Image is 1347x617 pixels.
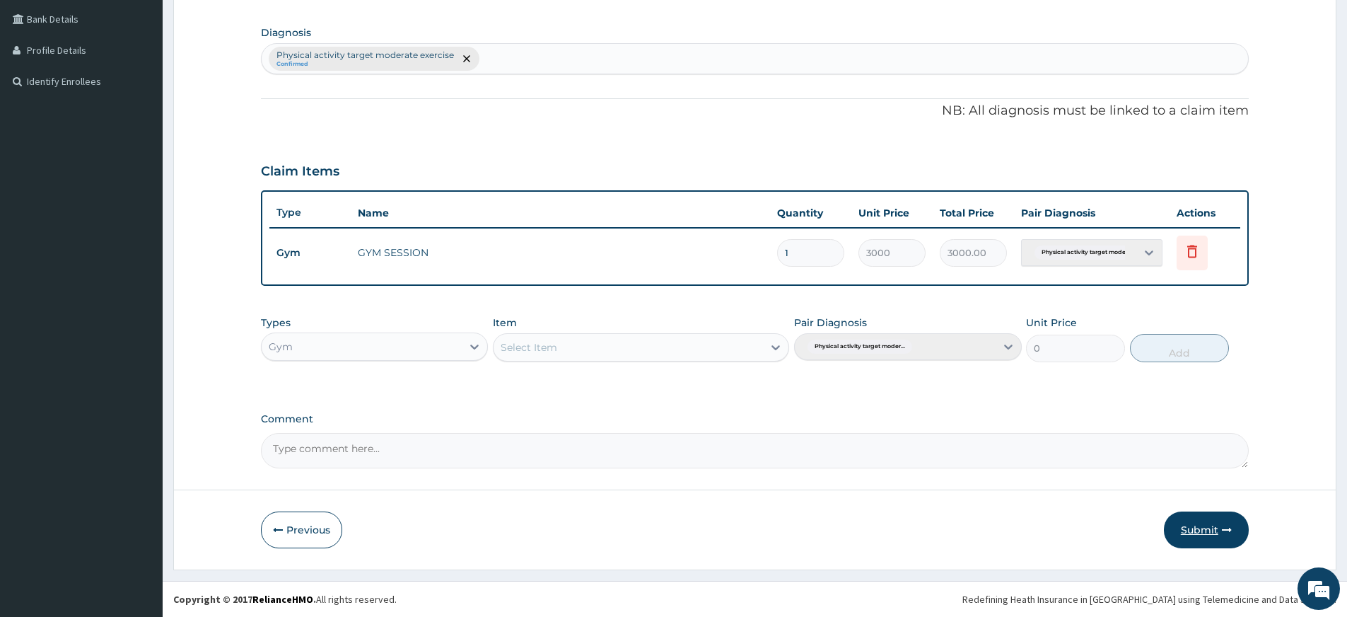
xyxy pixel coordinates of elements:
[351,238,770,267] td: GYM SESSION
[261,25,311,40] label: Diagnosis
[261,164,339,180] h3: Claim Items
[26,71,57,106] img: d_794563401_company_1708531726252_794563401
[1170,199,1240,227] th: Actions
[74,79,238,98] div: Chat with us now
[1130,334,1229,362] button: Add
[261,317,291,329] label: Types
[933,199,1014,227] th: Total Price
[261,102,1249,120] p: NB: All diagnosis must be linked to a claim item
[261,413,1249,425] label: Comment
[232,7,266,41] div: Minimize live chat window
[1026,316,1077,330] label: Unit Price
[82,178,195,321] span: We're online!
[269,340,293,354] div: Gym
[7,386,269,436] textarea: Type your message and hit 'Enter'
[261,512,342,548] button: Previous
[163,581,1347,617] footer: All rights reserved.
[962,592,1336,606] div: Redefining Heath Insurance in [GEOGRAPHIC_DATA] using Telemedicine and Data Science!
[770,199,851,227] th: Quantity
[501,340,557,354] div: Select Item
[351,199,770,227] th: Name
[1164,512,1249,548] button: Submit
[269,240,351,266] td: Gym
[252,593,313,606] a: RelianceHMO
[493,316,517,330] label: Item
[173,593,316,606] strong: Copyright © 2017 .
[1014,199,1170,227] th: Pair Diagnosis
[794,316,867,330] label: Pair Diagnosis
[851,199,933,227] th: Unit Price
[269,200,351,226] th: Type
